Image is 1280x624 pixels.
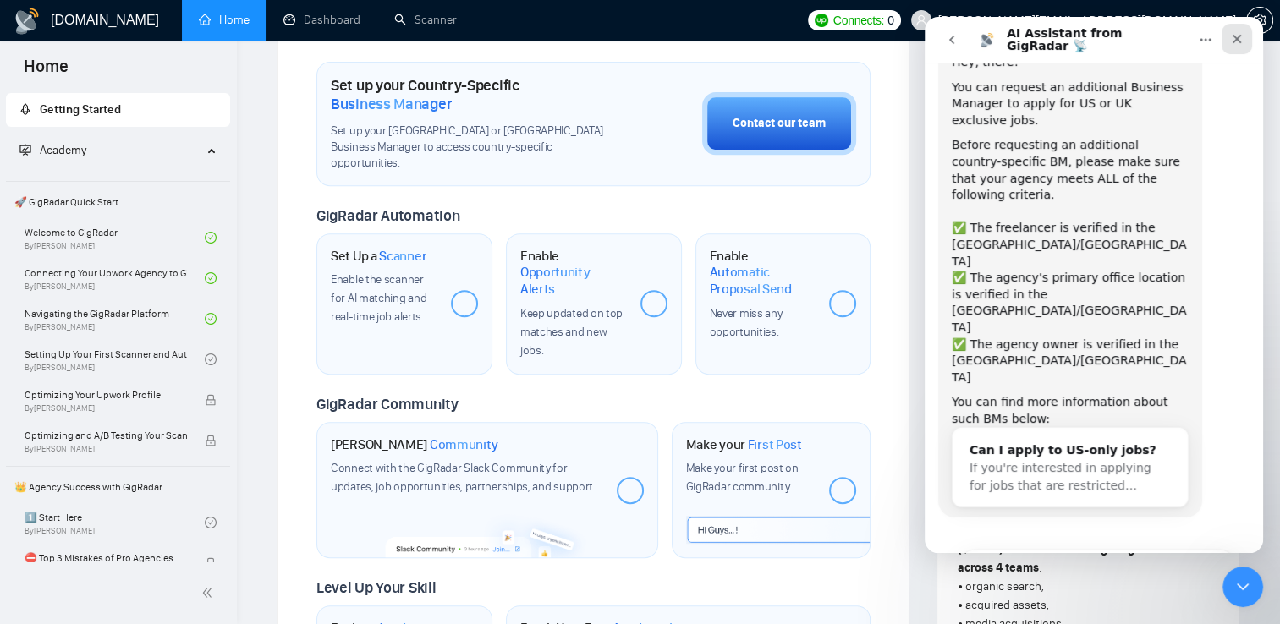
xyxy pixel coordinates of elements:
span: Connect with the GigRadar Slack Community for updates, job opportunities, partnerships, and support. [331,461,596,494]
a: Connecting Your Upwork Agency to GigRadarBy[PERSON_NAME] [25,260,205,297]
img: upwork-logo.png [815,14,828,27]
a: homeHome [199,13,250,27]
h1: [PERSON_NAME] [331,436,498,453]
img: slackcommunity-bg.png [385,509,589,558]
span: check-circle [205,353,217,365]
span: lock [205,557,217,569]
a: Setting Up Your First Scanner and Auto-BidderBy[PERSON_NAME] [25,341,205,378]
span: Automatic Proposal Send [710,264,816,297]
h1: Set up your Country-Specific [331,76,618,113]
span: Optimizing Your Upwork Profile [25,386,187,403]
h1: Make your [686,436,802,453]
span: check-circle [205,313,217,325]
a: searchScanner [394,13,457,27]
span: By [PERSON_NAME] [25,403,187,413]
span: Level Up Your Skill [316,578,436,597]
span: lock [205,435,217,446]
span: check-circle [205,517,217,528]
span: 🚀 GigRadar Quick Start [8,185,228,219]
span: GigRadar Automation [316,206,459,225]
span: check-circle [205,272,217,284]
a: setting [1246,14,1273,27]
a: dashboardDashboard [283,13,360,27]
h1: Enable [710,248,816,298]
span: rocket [19,103,31,115]
span: double-left [201,584,218,601]
iframe: Intercom live chat [925,17,1263,553]
span: Make your first post on GigRadar community. [686,461,799,494]
span: By [PERSON_NAME] [25,444,187,454]
div: Contact our team [733,114,826,133]
a: 1️⃣ Start HereBy[PERSON_NAME] [25,504,205,541]
span: ⛔ Top 3 Mistakes of Pro Agencies [25,550,187,567]
h1: Set Up a [331,248,426,265]
span: Scanner [379,248,426,265]
a: Navigating the GigRadar PlatformBy[PERSON_NAME] [25,300,205,337]
img: logo [14,8,41,35]
iframe: Intercom live chat [1222,567,1263,607]
span: Academy [19,143,86,157]
span: Home [10,54,82,90]
span: check-circle [205,232,217,244]
span: Keep updated on top matches and new jobs. [520,306,623,358]
span: Enable the scanner for AI matching and real-time job alerts. [331,272,426,324]
span: setting [1247,14,1272,27]
span: Community [430,436,498,453]
h1: Enable [520,248,627,298]
span: 0 [887,11,894,30]
span: Connects: [833,11,884,30]
span: 👑 Agency Success with GigRadar [8,470,228,504]
button: Contact our team [702,92,856,155]
span: Never miss any opportunities. [710,306,783,339]
span: Getting Started [40,102,121,117]
button: Yes, I meet all of the criteria - request a new BM [29,532,316,581]
li: Getting Started [6,93,230,127]
span: Optimizing and A/B Testing Your Scanner for Better Results [25,427,187,444]
span: Business Manager [331,95,452,113]
span: user [915,14,927,26]
button: setting [1246,7,1273,34]
span: fund-projection-screen [19,144,31,156]
span: lock [205,394,217,406]
span: Set up your [GEOGRAPHIC_DATA] or [GEOGRAPHIC_DATA] Business Manager to access country-specific op... [331,123,618,172]
span: Opportunity Alerts [520,264,627,297]
span: GigRadar Community [316,395,459,413]
span: First Post [748,436,802,453]
a: Welcome to GigRadarBy[PERSON_NAME] [25,219,205,256]
span: Academy [40,143,86,157]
